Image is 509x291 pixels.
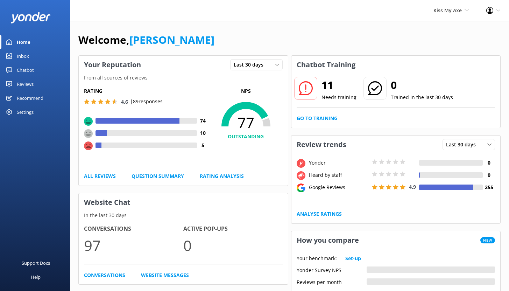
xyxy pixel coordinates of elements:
div: Inbox [17,49,29,63]
p: In the last 30 days [79,212,288,219]
h3: Chatbot Training [291,56,361,74]
a: All Reviews [84,172,116,180]
h4: OUTSTANDING [209,133,283,140]
span: 4.9 [409,183,416,190]
div: Recommend [17,91,43,105]
p: | 89 responses [130,98,163,105]
div: Reviews [17,77,34,91]
p: Your benchmark: [297,255,337,262]
h1: Welcome, [78,32,214,48]
p: 0 [183,234,283,257]
h2: 11 [321,77,356,93]
h5: Rating [84,87,209,95]
a: Website Messages [141,271,189,279]
span: New [480,237,495,243]
h4: 10 [197,129,209,137]
p: Trained in the last 30 days [391,93,453,101]
div: Support Docs [22,256,50,270]
h4: 0 [483,159,495,167]
p: 97 [84,234,183,257]
h4: 5 [197,141,209,149]
span: Last 30 days [234,61,268,69]
a: Question Summary [132,172,184,180]
a: Set-up [345,255,361,262]
h4: 74 [197,117,209,125]
h3: How you compare [291,231,364,249]
h3: Website Chat [79,193,288,212]
h3: Review trends [291,136,352,154]
p: Needs training [321,93,356,101]
div: Heard by staff [307,171,370,179]
div: Reviews per month [297,278,367,285]
a: [PERSON_NAME] [129,33,214,47]
div: Help [31,270,41,284]
div: Home [17,35,30,49]
p: NPS [209,87,283,95]
div: Yonder [307,159,370,167]
a: Conversations [84,271,125,279]
p: From all sources of reviews [79,74,288,82]
div: Settings [17,105,34,119]
a: Analyse Ratings [297,210,342,218]
h4: Active Pop-ups [183,224,283,234]
div: Chatbot [17,63,34,77]
h4: 0 [483,171,495,179]
a: Go to Training [297,115,338,122]
div: Yonder Survey NPS [297,266,367,273]
img: yonder-white-logo.png [10,12,51,23]
span: Kiss My Axe [433,7,462,14]
span: Last 30 days [446,141,480,148]
span: 77 [209,114,283,131]
h3: Your Reputation [79,56,146,74]
h4: Conversations [84,224,183,234]
h2: 0 [391,77,453,93]
h4: 255 [483,183,495,191]
span: 4.6 [121,98,128,105]
div: Google Reviews [307,183,370,191]
a: Rating Analysis [200,172,244,180]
